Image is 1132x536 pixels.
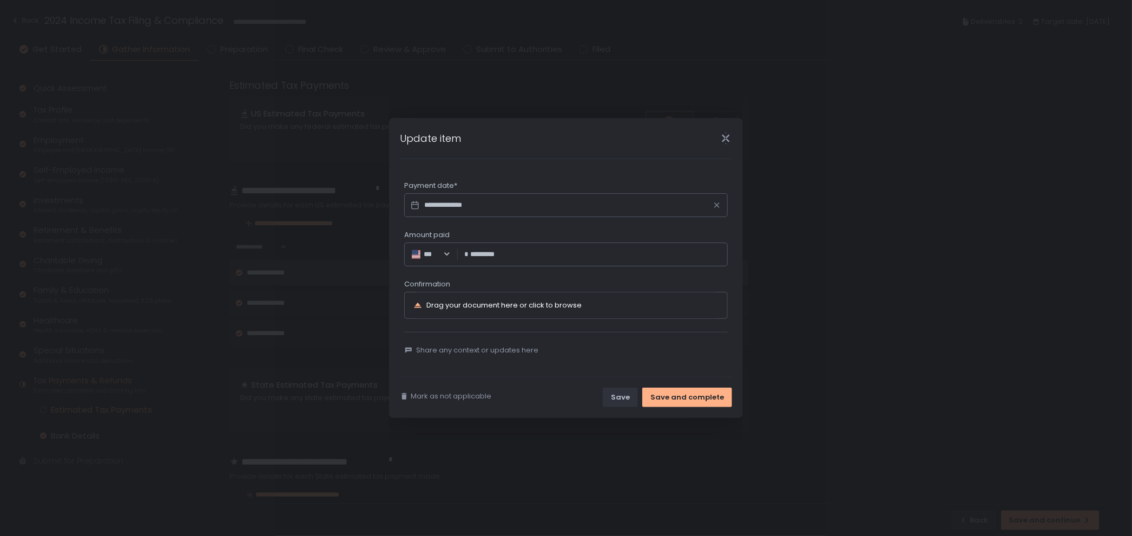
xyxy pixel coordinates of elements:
[416,345,538,355] span: Share any context or updates here
[411,249,451,260] div: Search for option
[400,131,461,146] h1: Update item
[642,388,732,407] button: Save and complete
[400,391,491,401] button: Mark as not applicable
[438,249,442,260] input: Search for option
[603,388,638,407] button: Save
[411,391,491,401] span: Mark as not applicable
[404,230,450,240] span: Amount paid
[611,393,630,402] div: Save
[404,279,450,289] span: Confirmation
[404,193,728,217] input: Datepicker input
[404,181,457,191] span: Payment date*
[708,132,743,145] div: Close
[426,302,582,309] div: Drag your document here or click to browse
[650,393,724,402] div: Save and complete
